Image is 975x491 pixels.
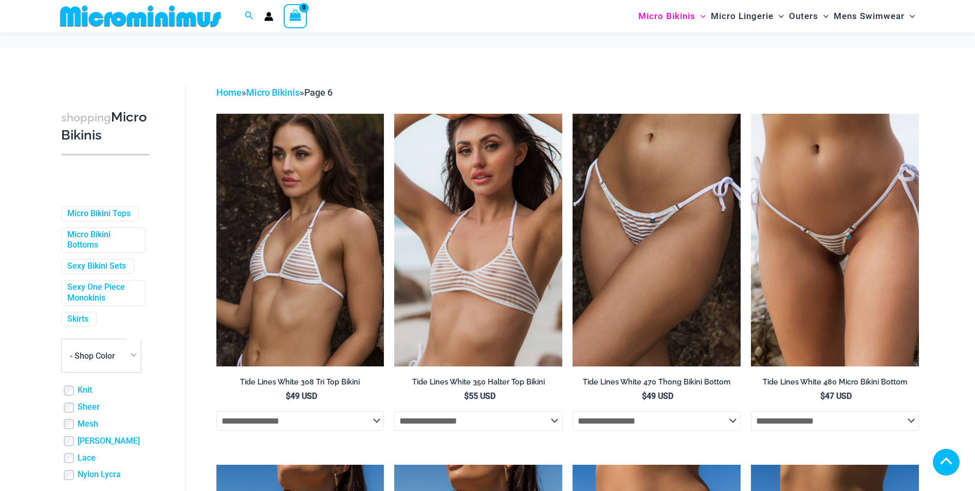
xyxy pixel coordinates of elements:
[61,109,149,144] h3: Micro Bikinis
[70,351,115,361] span: - Shop Color
[834,3,905,29] span: Mens Swimwear
[751,114,919,366] img: Tide Lines White 480 Micro 01
[67,261,126,272] a: Sexy Bikini Sets
[78,402,100,413] a: Sheer
[78,469,121,480] a: Nylon Lycra
[786,3,831,29] a: OutersMenu ToggleMenu Toggle
[56,5,225,28] img: MM SHOP LOGO FLAT
[711,3,774,29] span: Micro Lingerie
[636,3,708,29] a: Micro BikinisMenu ToggleMenu Toggle
[394,114,562,366] img: Tide Lines White 350 Halter Top 01
[464,391,495,401] bdi: 55 USD
[78,385,92,396] a: Knit
[642,391,673,401] bdi: 49 USD
[394,377,562,387] h2: Tide Lines White 350 Halter Top Bikini
[284,4,307,28] a: View Shopping Cart, empty
[634,2,919,31] nav: Site Navigation
[464,391,469,401] span: $
[62,339,141,372] span: - Shop Color
[820,391,825,401] span: $
[61,111,111,124] span: shopping
[67,208,131,219] a: Micro Bikini Tops
[61,339,141,373] span: - Shop Color
[789,3,818,29] span: Outers
[695,3,706,29] span: Menu Toggle
[751,114,919,366] a: Tide Lines White 480 Micro 01Tide Lines White 480 Micro 02Tide Lines White 480 Micro 02
[774,3,784,29] span: Menu Toggle
[820,391,852,401] bdi: 47 USD
[751,377,919,391] a: Tide Lines White 480 Micro Bikini Bottom
[78,419,98,430] a: Mesh
[573,114,741,366] img: Tide Lines White 470 Thong 01
[751,377,919,387] h2: Tide Lines White 480 Micro Bikini Bottom
[573,377,741,391] a: Tide Lines White 470 Thong Bikini Bottom
[573,377,741,387] h2: Tide Lines White 470 Thong Bikini Bottom
[264,12,273,21] a: Account icon link
[67,314,88,325] a: Skirts
[78,453,96,464] a: Lace
[246,87,300,98] a: Micro Bikinis
[831,3,917,29] a: Mens SwimwearMenu ToggleMenu Toggle
[216,377,384,387] h2: Tide Lines White 308 Tri Top Bikini
[286,391,317,401] bdi: 49 USD
[638,3,695,29] span: Micro Bikinis
[286,391,290,401] span: $
[905,3,915,29] span: Menu Toggle
[216,114,384,366] img: Tide Lines White 308 Tri Top 01
[573,114,741,366] a: Tide Lines White 470 Thong 01Tide Lines White 470 Thong 02Tide Lines White 470 Thong 02
[216,87,242,98] a: Home
[818,3,829,29] span: Menu Toggle
[394,114,562,366] a: Tide Lines White 350 Halter Top 01Tide Lines White 350 Halter Top 480 MicroTide Lines White 350 H...
[216,114,384,366] a: Tide Lines White 308 Tri Top 01Tide Lines White 308 Tri Top 480 Micro 04Tide Lines White 308 Tri ...
[78,436,140,447] a: [PERSON_NAME]
[304,87,333,98] span: Page 6
[216,87,333,98] span: » »
[216,377,384,391] a: Tide Lines White 308 Tri Top Bikini
[708,3,786,29] a: Micro LingerieMenu ToggleMenu Toggle
[245,10,254,23] a: Search icon link
[642,391,647,401] span: $
[67,230,137,251] a: Micro Bikini Bottoms
[67,282,137,304] a: Sexy One Piece Monokinis
[394,377,562,391] a: Tide Lines White 350 Halter Top Bikini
